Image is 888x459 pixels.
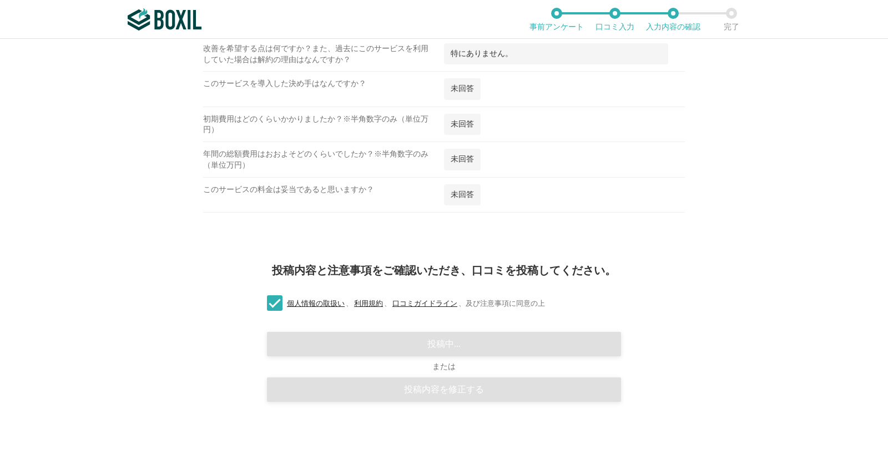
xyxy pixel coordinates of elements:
div: 改善を希望する点は何ですか？また、過去にこのサービスを利用していた場合は解約の理由はなんですか？ [203,43,444,71]
span: 未回答 [451,84,474,93]
label: 、 、 、 及び注意事項に同意の上 [258,298,545,310]
img: ボクシルSaaS_ロゴ [128,8,201,31]
a: 利用規約 [353,299,384,307]
a: 口コミガイドライン [391,299,458,307]
li: 口コミ入力 [586,8,644,31]
span: 未回答 [451,155,474,163]
span: 未回答 [451,120,474,128]
li: 入力内容の確認 [644,8,702,31]
div: 初期費用はどのくらいかかりましたか？※半角数字のみ（単位万円） [203,114,444,142]
li: 完了 [702,8,760,31]
div: このサービスを導入した決め手はなんですか？ [203,78,444,106]
a: 個人情報の取扱い [286,299,346,307]
span: 未回答 [451,190,474,199]
span: 特にありません。 [451,49,513,58]
div: このサービスの料金は妥当であると思いますか？ [203,184,444,212]
li: 事前アンケート [527,8,586,31]
div: 年間の総額費用はおおよそどのくらいでしたか？※半角数字のみ（単位万円） [203,149,444,176]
